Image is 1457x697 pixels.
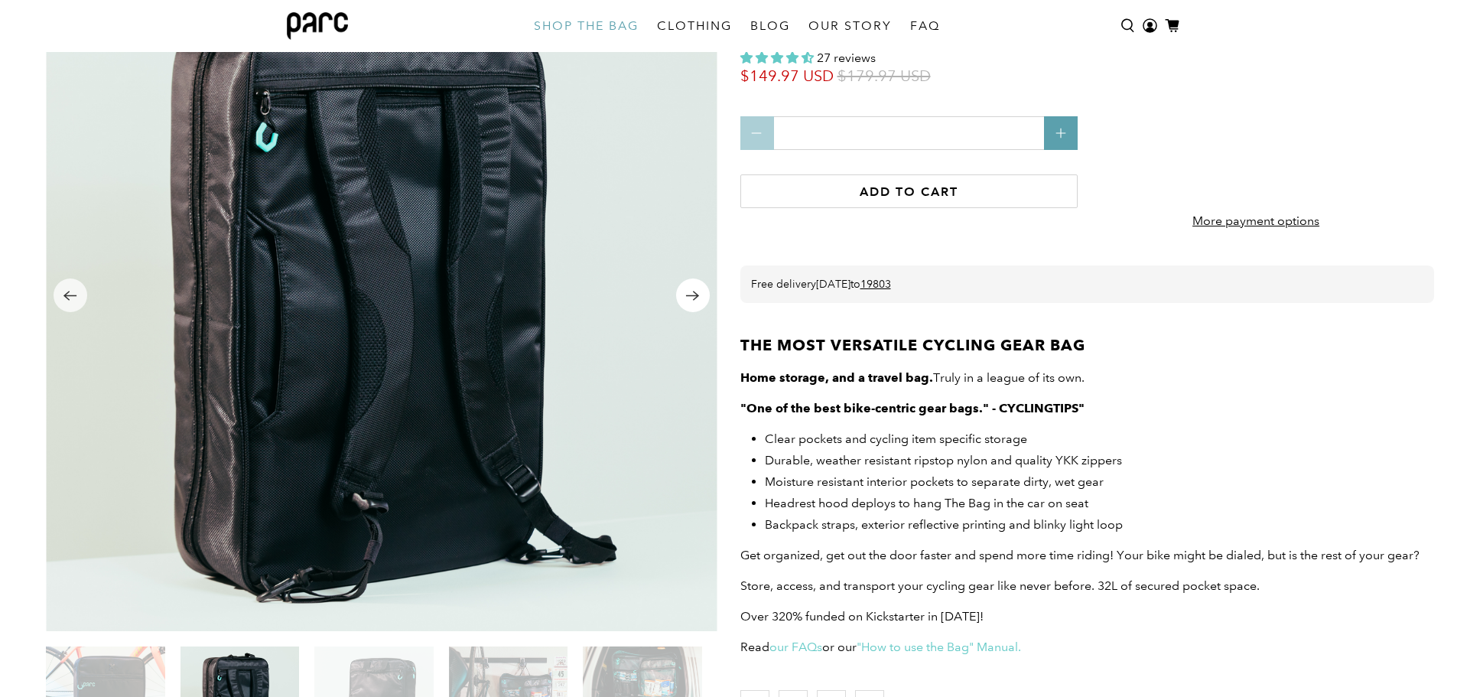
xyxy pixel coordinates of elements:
span: Get organized, get out the door faster and spend more time riding! Your bike might be dialed, but... [740,548,1420,562]
a: BLOG [741,5,799,47]
button: Add to cart [740,174,1078,208]
button: Previous [54,278,87,312]
span: 27 reviews [817,50,876,65]
span: Truly in a league of its own. [750,370,1085,385]
span: Store, access, and transport your cycling gear like never before. 32L of secured pocket space. [740,578,1260,593]
button: Next [676,278,710,312]
a: OUR STORY [799,5,901,47]
a: More payment options [1120,201,1390,249]
span: Moisture resistant interior pockets to separate dirty, wet gear [765,474,1104,489]
a: FAQ [901,5,949,47]
span: Backpack straps, exterior reflective printing and blinky light loop [765,517,1123,532]
strong: THE MOST VERSATILE CYCLING GEAR BAG [740,336,1085,354]
a: SHOP THE BAG [525,5,648,47]
span: $179.97 USD [837,67,931,86]
strong: H [740,370,750,385]
span: $149.97 USD [740,67,834,86]
span: Over 320% funded on Kickstarter in [DATE]! [740,609,984,624]
span: Read or our [740,640,1021,654]
span: Clear pockets and cycling item specific storage [765,432,1027,446]
span: Headrest hood deploys to hang The Bag in the car on seat [765,496,1088,510]
span: Add to cart [860,184,958,199]
img: parc bag logo [287,12,348,40]
span: 4.33 stars [740,50,814,65]
strong: "One of the best bike-centric gear bags." - CYCLINGTIPS" [740,401,1085,415]
strong: ome storage, and a travel bag. [750,370,933,385]
a: our FAQs [769,640,822,654]
a: CLOTHING [648,5,741,47]
span: Durable, weather resistant ripstop nylon and quality YKK zippers [765,453,1122,467]
a: "How to use the Bag" Manual. [857,640,1021,654]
